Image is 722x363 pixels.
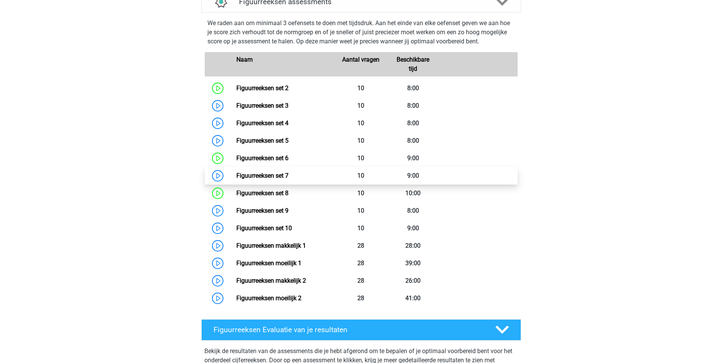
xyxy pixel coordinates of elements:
a: Figuurreeksen set 4 [236,119,288,127]
a: Figuurreeksen set 7 [236,172,288,179]
a: Figuurreeksen makkelijk 1 [236,242,306,249]
a: Figuurreeksen moeilijk 1 [236,260,301,267]
div: Aantal vragen [335,55,387,73]
a: Figuurreeksen set 8 [236,189,288,197]
h4: Figuurreeksen Evaluatie van je resultaten [214,325,483,334]
p: We raden aan om minimaal 3 oefensets te doen met tijdsdruk. Aan het einde van elke oefenset geven... [207,19,515,46]
div: Beschikbare tijd [387,55,439,73]
a: Figuurreeksen set 5 [236,137,288,144]
a: Figuurreeksen moeilijk 2 [236,295,301,302]
a: Figuurreeksen set 10 [236,224,292,232]
a: Figuurreeksen Evaluatie van je resultaten [198,319,524,341]
div: Naam [231,55,335,73]
a: Figuurreeksen set 3 [236,102,288,109]
a: Figuurreeksen set 6 [236,154,288,162]
a: Figuurreeksen makkelijk 2 [236,277,306,284]
a: Figuurreeksen set 2 [236,84,288,92]
a: Figuurreeksen set 9 [236,207,288,214]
